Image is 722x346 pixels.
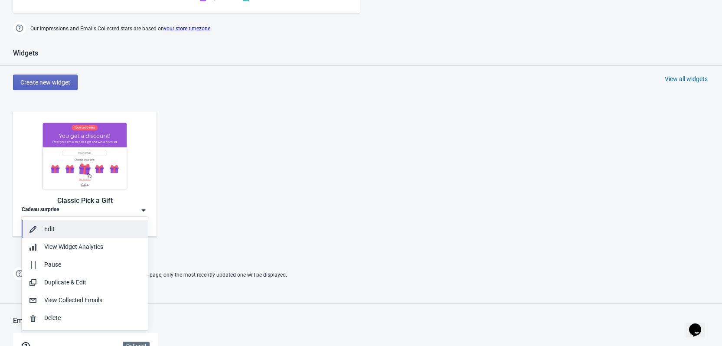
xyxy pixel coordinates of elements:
img: help.png [13,22,26,35]
button: Edit [22,220,148,238]
a: your store timezone [164,26,210,32]
span: If two Widgets are enabled and targeting the same page, only the most recently updated one will b... [30,268,287,282]
button: Pause [22,256,148,274]
button: Delete [22,309,148,327]
div: Cadeau surprise [22,206,59,215]
div: Pause [44,260,141,269]
div: Classic Pick a Gift [22,196,148,206]
img: dropdown.png [139,206,148,215]
span: Create new widget [20,79,70,86]
div: View all widgets [665,75,708,83]
img: gift_game.jpg [22,121,148,191]
div: Edit [44,225,141,234]
button: Create new widget [13,75,78,90]
button: Duplicate & Edit [22,274,148,291]
div: Delete [44,313,141,323]
button: View Widget Analytics [22,238,148,256]
div: View Collected Emails [44,296,141,305]
span: Our Impressions and Emails Collected stats are based on . [30,22,212,36]
button: View Collected Emails [22,291,148,309]
span: View Widget Analytics [44,243,103,250]
iframe: chat widget [686,311,713,337]
img: help.png [13,267,26,280]
div: Duplicate & Edit [44,278,141,287]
